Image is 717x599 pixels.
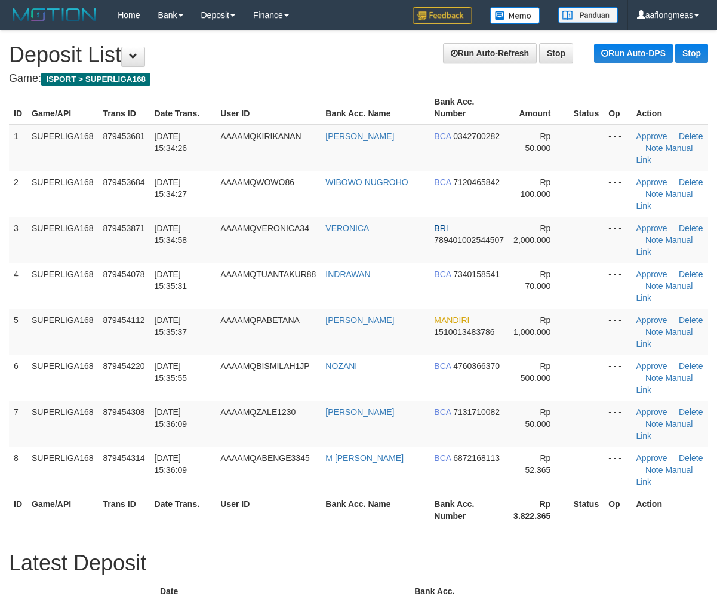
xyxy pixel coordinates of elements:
a: Approve [636,131,667,141]
th: Action [631,91,708,125]
span: 879454314 [103,453,145,463]
a: Manual Link [636,189,693,211]
a: Note [645,327,663,337]
a: Note [645,143,663,153]
a: Delete [679,177,703,187]
span: 7120465842 [453,177,500,187]
a: Approve [636,361,667,371]
span: BCA [434,453,451,463]
th: Amount [509,91,568,125]
td: - - - [604,355,631,401]
a: Manual Link [636,373,693,395]
a: Delete [679,223,703,233]
img: panduan.png [558,7,618,23]
a: Stop [675,44,708,63]
td: - - - [604,217,631,263]
span: AAAAMQWOWO86 [220,177,294,187]
span: [DATE] 15:34:27 [155,177,187,199]
th: Status [568,91,604,125]
span: Rp 100,000 [521,177,551,199]
span: [DATE] 15:35:55 [155,361,187,383]
td: SUPERLIGA168 [27,401,99,447]
a: [PERSON_NAME] [325,315,394,325]
a: [PERSON_NAME] [325,407,394,417]
td: 3 [9,217,27,263]
a: Approve [636,453,667,463]
a: Manual Link [636,465,693,487]
span: Rp 2,000,000 [513,223,550,245]
th: Status [568,493,604,527]
a: Run Auto-DPS [594,44,673,63]
a: Note [645,373,663,383]
td: 6 [9,355,27,401]
td: 8 [9,447,27,493]
span: BCA [434,407,451,417]
th: Bank Acc. Number [429,493,509,527]
a: VERONICA [325,223,369,233]
td: 2 [9,171,27,217]
span: BCA [434,131,451,141]
a: Approve [636,407,667,417]
span: ISPORT > SUPERLIGA168 [41,73,150,86]
span: [DATE] 15:35:31 [155,269,187,291]
a: Manual Link [636,143,693,165]
span: BRI [434,223,448,233]
span: 879454078 [103,269,145,279]
a: Manual Link [636,281,693,303]
span: BCA [434,269,451,279]
a: Approve [636,315,667,325]
span: 789401002544507 [434,235,504,245]
h1: Latest Deposit [9,551,708,575]
span: AAAAMQTUANTAKUR88 [220,269,316,279]
td: SUPERLIGA168 [27,309,99,355]
a: Stop [539,43,573,63]
a: Note [645,235,663,245]
span: AAAAMQBISMILAH1JP [220,361,309,371]
td: SUPERLIGA168 [27,447,99,493]
td: 7 [9,401,27,447]
span: 879454220 [103,361,145,371]
a: Approve [636,223,667,233]
span: 0342700282 [453,131,500,141]
span: [DATE] 15:34:58 [155,223,187,245]
span: Rp 50,000 [525,131,551,153]
span: 7340158541 [453,269,500,279]
a: Delete [679,315,703,325]
a: INDRAWAN [325,269,370,279]
span: 879453681 [103,131,145,141]
a: Note [645,465,663,475]
span: MANDIRI [434,315,469,325]
h1: Deposit List [9,43,708,67]
span: [DATE] 15:35:37 [155,315,187,337]
span: 6872168113 [453,453,500,463]
span: AAAAMQVERONICA34 [220,223,309,233]
th: Game/API [27,493,99,527]
th: ID [9,493,27,527]
img: Button%20Memo.svg [490,7,540,24]
th: Bank Acc. Number [429,91,509,125]
td: SUPERLIGA168 [27,171,99,217]
th: ID [9,91,27,125]
span: [DATE] 15:34:26 [155,131,187,153]
span: BCA [434,361,451,371]
th: Date Trans. [150,493,216,527]
th: Bank Acc. Name [321,91,429,125]
span: [DATE] 15:36:09 [155,407,187,429]
td: 5 [9,309,27,355]
a: Note [645,281,663,291]
a: Delete [679,269,703,279]
span: 879454308 [103,407,145,417]
a: NOZANI [325,361,357,371]
img: Feedback.jpg [413,7,472,24]
td: 1 [9,125,27,171]
span: Rp 50,000 [525,407,551,429]
th: Op [604,91,631,125]
h4: Game: [9,73,708,85]
td: SUPERLIGA168 [27,125,99,171]
span: 879453684 [103,177,145,187]
span: BCA [434,177,451,187]
a: WIBOWO NUGROHO [325,177,408,187]
span: AAAAMQPABETANA [220,315,300,325]
a: Manual Link [636,235,693,257]
td: - - - [604,125,631,171]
